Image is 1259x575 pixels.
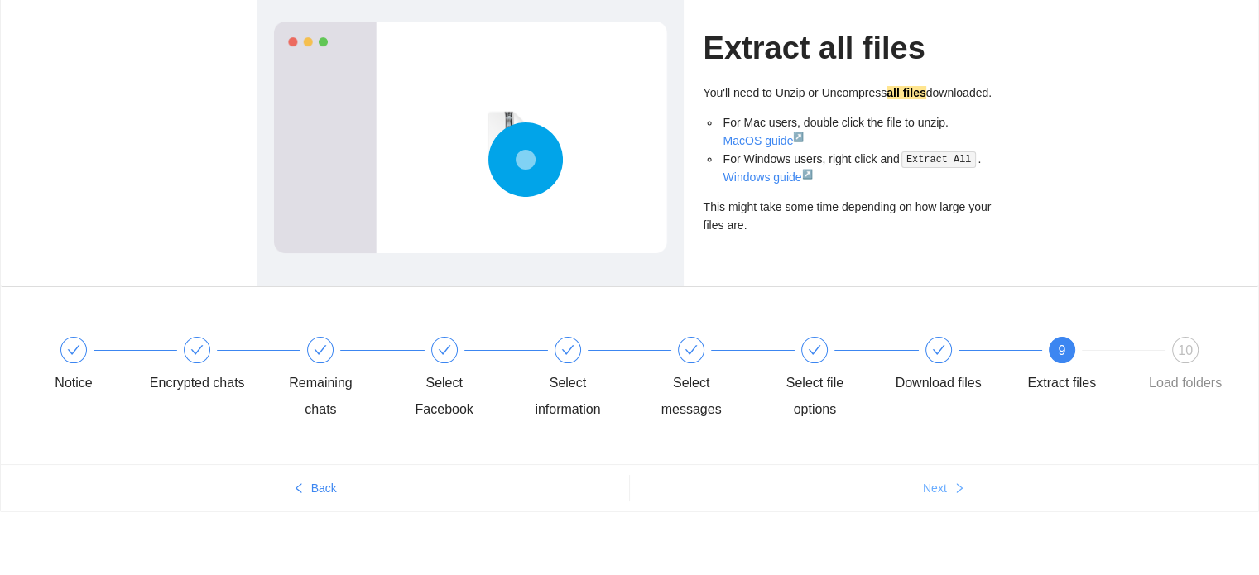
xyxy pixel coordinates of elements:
[954,482,965,496] span: right
[150,370,245,396] div: Encrypted chats
[896,370,982,396] div: Download files
[1178,343,1193,357] span: 10
[314,343,327,357] span: check
[311,479,337,497] span: Back
[923,479,947,497] span: Next
[1149,370,1222,396] div: Load folders
[272,337,396,423] div: Remaining chats
[26,337,149,396] div: Notice
[55,370,92,396] div: Notice
[704,84,1002,102] div: You'll need to Unzip or Uncompress downloaded.
[1137,337,1233,396] div: 10Load folders
[685,343,698,357] span: check
[891,337,1014,396] div: Download files
[723,170,813,184] a: Windows guide↗
[520,337,643,423] div: Select information
[704,29,1002,68] h1: Extract all files
[293,482,305,496] span: left
[561,343,574,357] span: check
[720,113,1002,150] li: For Mac users, double click the file to unzip.
[67,343,80,357] span: check
[396,337,520,423] div: Select Facebook
[149,337,272,396] div: Encrypted chats
[520,370,616,423] div: Select information
[643,370,739,423] div: Select messages
[704,198,1002,234] div: This might take some time depending on how large your files are.
[793,132,804,141] sup: ↗
[190,343,204,357] span: check
[438,343,451,357] span: check
[901,151,976,168] code: Extract All
[766,337,890,423] div: Select file options
[643,337,766,423] div: Select messages
[1027,370,1096,396] div: Extract files
[1014,337,1137,396] div: 9Extract files
[396,370,493,423] div: Select Facebook
[723,134,805,147] a: MacOS guide↗
[720,150,1002,187] li: For Windows users, right click and .
[766,370,863,423] div: Select file options
[272,370,368,423] div: Remaining chats
[932,343,945,357] span: check
[801,169,812,179] sup: ↗
[630,475,1259,501] button: Nextright
[887,86,925,99] strong: all files
[1058,343,1065,357] span: 9
[808,343,821,357] span: check
[1,475,629,501] button: leftBack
